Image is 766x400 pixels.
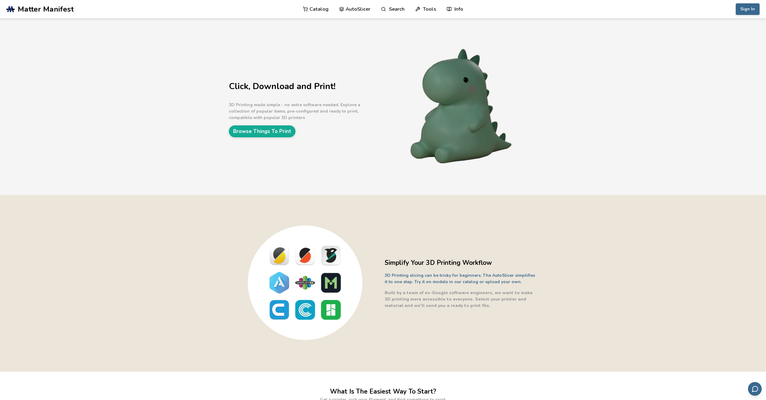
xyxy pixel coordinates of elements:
[330,387,436,396] h2: What Is The Easiest Way To Start?
[229,125,295,137] a: Browse Things To Print
[385,258,537,268] h2: Simplify Your 3D Printing Workflow
[385,272,537,285] p: 3D Printing slicing can be tricky for beginners. The AutoSlicer simplifies it to one step. Try it...
[748,382,762,396] button: Send feedback via email
[18,5,74,13] span: Matter Manifest
[736,3,760,15] button: Sign In
[229,82,382,91] h1: Click, Download and Print!
[385,290,537,309] p: Built by a team of ex-Google software engineers, we want to make 3D printing more accessible to e...
[229,102,382,121] p: 3D Printing made simple - no extra software needed. Explore a collection of popular items, pre-co...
